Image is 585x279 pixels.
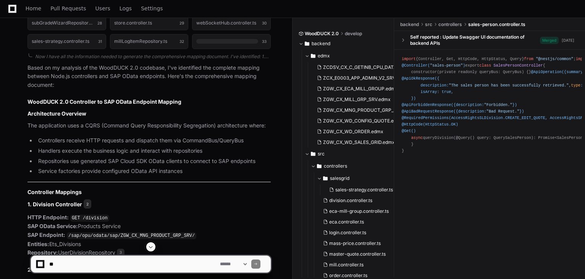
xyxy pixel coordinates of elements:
[314,105,396,116] button: ZGW_CX_MNG_PRODUCT_GRP_SRV.edmx
[84,199,91,209] span: 2
[27,232,65,238] strong: SAP Endpoint:
[402,57,416,61] span: import
[425,21,432,28] span: src
[311,149,315,158] svg: Directory
[305,39,309,48] svg: Directory
[262,20,267,26] span: 30
[192,34,271,49] button: 33
[35,54,271,60] div: Now I have all the information needed to generate the comprehensive mapping document. I've identi...
[329,230,366,236] span: login.controller.ts
[438,21,462,28] span: controllers
[329,219,364,225] span: eca.controller.ts
[323,96,391,103] span: ZGW_CX_MILL_GRP_SRV.edmx
[27,34,106,49] button: sales-strategy.controller.ts31
[320,206,396,217] button: eca-mill-group.controller.ts
[27,110,271,117] h3: Architecture Overview
[323,174,328,183] svg: Directory
[27,64,271,90] p: Based on my analysis of the WoodDUCK 2.0 codebase, I've identified the complete mapping between N...
[323,86,398,92] span: ZGW_CX_ECA_MILL_GROUP.edmx
[317,172,401,184] button: salesgrid
[179,38,184,44] span: 32
[317,162,322,171] svg: Directory
[320,195,396,206] button: division.controller.ts
[98,38,102,44] span: 31
[329,197,372,204] span: division.controller.ts
[179,20,184,26] span: 29
[27,241,49,247] strong: Entities:
[97,20,102,26] span: 28
[318,53,330,59] span: edmx
[314,62,396,73] button: ZCDSV_CX_C_GETINB_CPU_DATA_CDS.edmx
[26,6,41,11] span: Home
[425,122,456,127] span: HttpStatus.OK
[314,126,396,137] button: ZGW_CX_WD_ORDER.edmx
[120,6,132,11] span: Logs
[484,103,512,107] span: "Forbidden."
[335,187,393,193] span: sales-strategy.controller.ts
[479,63,491,68] span: class
[27,121,271,130] p: The application uses a CQRS (Command Query Responsibility Segregation) architecture where:
[524,57,533,61] span: from
[27,188,271,196] h2: Controller Mappings
[493,63,543,68] span: SalesPersonController
[430,63,463,68] span: "sales-person"
[323,129,383,135] span: ZGW_CX_WD_ORDER.edmx
[110,34,189,49] button: millLogItemRepository.ts32
[402,63,465,68] span: @Controller( )
[95,6,110,11] span: Users
[329,240,381,246] span: mass-price.controller.ts
[314,83,396,94] button: ZGW_CX_ECA_MILL_GROUP.edmx
[314,116,396,126] button: ZGW_CX_WD_CONFIG_QUOTE.edmx
[323,139,395,145] span: ZGW_CX_WD_SALES_GRID.edmx
[330,175,349,181] span: salesgrid
[311,51,315,60] svg: Directory
[36,136,271,145] li: Controllers receive HTTP requests and dispatch them via CommandBus/QueryBus
[323,64,422,70] span: ZCDSV_CX_C_GETINB_CPU_DATA_CDS.edmx
[32,39,89,44] h1: sales-strategy.controller.ts
[70,215,109,222] code: GET /division
[299,38,388,50] button: backend
[402,103,517,107] span: @ApiForbiddenResponse( )
[192,16,271,30] button: webSocketHub.controller.ts30
[323,75,409,81] span: ZCX_E0003_APP_ADMIN_V2_SRV.edmx
[305,50,394,62] button: edmx
[323,118,403,124] span: ZGW_CX_WD_CONFIG_QUOTE.edmx
[410,34,540,46] div: Self reported : Update Swagger UI documentation of backend APIs
[36,147,271,155] li: Handlers execute the business logic and interact with repositories
[27,213,271,257] p: Products Service Ets_Divisions UserDivisionRepository
[196,21,256,25] h1: webSocketHub.controller.ts
[486,109,519,114] span: "Bad Request."
[456,109,522,114] span: {description: }
[311,160,401,172] button: controllers
[571,83,581,88] span: type
[468,21,525,28] span: sales-person.controller.ts
[114,21,152,25] h1: store.controller.ts
[314,94,396,105] button: ZGW_CX_MILL_GRP_SRV.edmx
[402,109,524,114] span: @ApiBadRequestResponse( )
[400,21,419,28] span: backend
[320,227,396,238] button: login.controller.ts
[320,217,396,227] button: eca.controller.ts
[27,214,69,220] strong: HTTP Endpoint:
[36,157,271,166] li: Repositories use generated SAP Cloud SDK OData clients to connect to SAP endpoints
[314,73,396,83] button: ZCX_E0003_APP_ADMIN_V2_SRV.edmx
[402,129,416,133] span: @Get()
[345,31,362,37] span: develop
[326,184,396,195] button: sales-strategy.controller.ts
[114,39,167,44] h1: millLogItemRepository.ts
[27,98,271,106] h2: WoodDUCK 2.0 Controller to SAP OData Endpoint Mapping
[305,148,394,160] button: src
[312,41,330,47] span: backend
[27,223,78,229] strong: SAP OData Service:
[324,163,347,169] span: controllers
[314,137,396,148] button: ZGW_CX_WD_SALES_GRID.edmx
[329,208,389,214] span: eca-mill-group.controller.ts
[36,167,271,176] li: Service factories provide configured OData API instances
[141,6,163,11] span: Settings
[318,151,325,157] span: src
[402,56,577,154] div: {Controller, Get, HttpCode, HttpStatus, Query} ; {QueryBus} ; {ApiBadRequestResponse, ApiForbidde...
[67,232,196,239] code: /sap/opu/odata/sap/ZGW_CX_MNG_PRODUCT_GRP_SRV/
[402,122,458,127] span: @HttpCode( )
[536,57,574,61] span: "@nestjs/common"
[110,16,189,30] button: store.controller.ts29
